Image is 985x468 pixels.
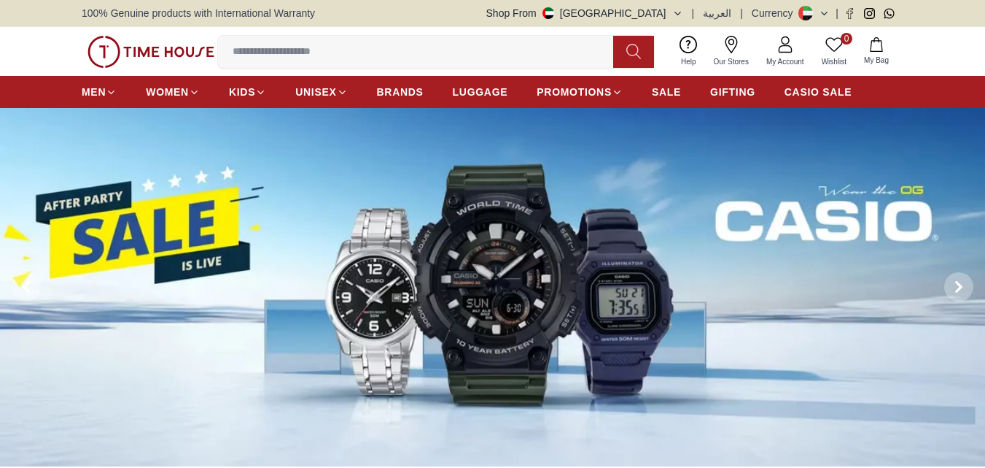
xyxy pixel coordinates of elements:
span: MEN [82,85,106,99]
span: 0 [841,33,852,45]
a: Facebook [844,8,855,19]
button: My Bag [855,34,898,69]
span: | [692,6,695,20]
span: KIDS [229,85,255,99]
a: MEN [82,79,117,105]
span: LUGGAGE [453,85,508,99]
button: Shop From[GEOGRAPHIC_DATA] [486,6,683,20]
span: Wishlist [816,56,852,67]
button: العربية [703,6,731,20]
a: SALE [652,79,681,105]
a: 0Wishlist [813,33,855,70]
a: BRANDS [377,79,424,105]
a: Whatsapp [884,8,895,19]
a: WOMEN [146,79,200,105]
a: UNISEX [295,79,347,105]
span: PROMOTIONS [537,85,612,99]
div: Currency [752,6,799,20]
span: Our Stores [708,56,755,67]
img: ... [87,36,214,68]
a: Help [672,33,705,70]
span: SALE [652,85,681,99]
a: CASIO SALE [785,79,852,105]
img: United Arab Emirates [542,7,554,19]
span: My Account [760,56,810,67]
a: LUGGAGE [453,79,508,105]
span: | [740,6,743,20]
span: GIFTING [710,85,755,99]
a: Our Stores [705,33,758,70]
span: | [836,6,838,20]
span: UNISEX [295,85,336,99]
a: PROMOTIONS [537,79,623,105]
a: KIDS [229,79,266,105]
a: GIFTING [710,79,755,105]
span: My Bag [858,55,895,66]
span: 100% Genuine products with International Warranty [82,6,315,20]
span: CASIO SALE [785,85,852,99]
span: Help [675,56,702,67]
span: WOMEN [146,85,189,99]
span: BRANDS [377,85,424,99]
a: Instagram [864,8,875,19]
